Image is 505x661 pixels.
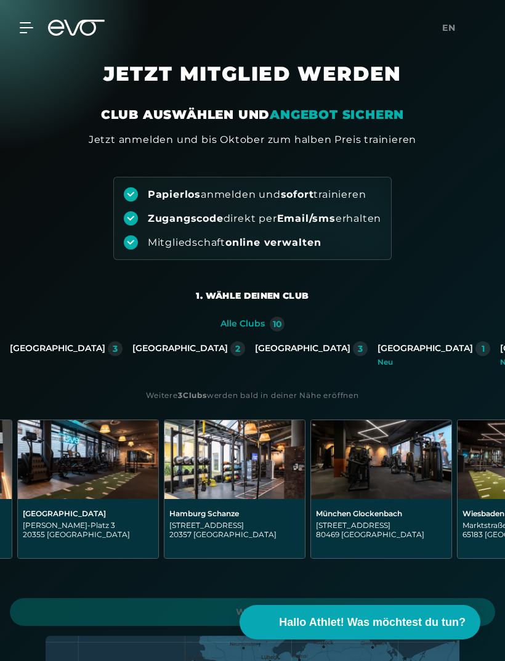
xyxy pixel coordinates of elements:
[178,391,183,400] strong: 3
[482,344,485,353] div: 1
[255,343,350,354] div: [GEOGRAPHIC_DATA]
[148,188,366,201] div: anmelden und trainieren
[23,521,153,539] div: [PERSON_NAME]-Platz 3 20355 [GEOGRAPHIC_DATA]
[148,189,201,200] strong: Papierlos
[10,598,495,626] a: Weiter
[89,132,416,147] div: Jetzt anmelden und bis Oktober zum halben Preis trainieren
[164,420,305,499] img: Hamburg Schanze
[43,62,462,106] h1: JETZT MITGLIED WERDEN
[358,344,363,353] div: 3
[101,106,404,123] div: CLUB AUSWÄHLEN UND
[18,420,158,499] img: Hamburg Stadthausbrücke
[196,290,309,302] div: 1. Wähle deinen Club
[25,606,480,618] span: Weiter
[378,343,473,354] div: [GEOGRAPHIC_DATA]
[148,213,224,224] strong: Zugangscode
[281,189,314,200] strong: sofort
[311,420,451,499] img: München Glockenbach
[378,359,490,366] div: Neu
[148,236,321,249] div: Mitgliedschaft
[442,22,456,33] span: en
[273,320,282,328] div: 10
[225,237,321,248] strong: online verwalten
[169,521,300,539] div: [STREET_ADDRESS] 20357 [GEOGRAPHIC_DATA]
[316,521,446,539] div: [STREET_ADDRESS] 80469 [GEOGRAPHIC_DATA]
[148,212,381,225] div: direkt per erhalten
[10,343,105,354] div: [GEOGRAPHIC_DATA]
[183,391,207,400] strong: Clubs
[235,344,240,353] div: 2
[23,509,153,518] div: [GEOGRAPHIC_DATA]
[277,213,336,224] strong: Email/sms
[220,318,265,330] div: Alle Clubs
[270,107,404,122] em: ANGEBOT SICHERN
[132,343,228,354] div: [GEOGRAPHIC_DATA]
[316,509,446,518] div: München Glockenbach
[240,605,480,639] button: Hallo Athlet! Was möchtest du tun?
[279,614,466,631] span: Hallo Athlet! Was möchtest du tun?
[442,21,463,35] a: en
[113,344,118,353] div: 3
[169,509,300,518] div: Hamburg Schanze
